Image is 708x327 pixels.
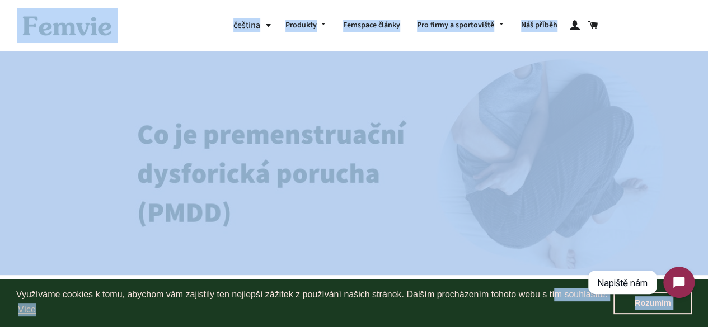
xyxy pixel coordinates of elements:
img: Femvie [17,8,118,43]
a: Náš příběh [513,11,566,40]
a: dismiss cookie message [613,292,692,314]
span: Využíváme cookies k tomu, abychom vám zajistily ten nejlepší zážitek z používání našich stránek. ... [16,288,613,318]
a: learn more about cookies [16,301,37,318]
button: čeština [233,18,277,33]
a: Femspace články [335,11,409,40]
a: Produkty [277,11,335,40]
a: Pro firmy a sportoviště [409,11,513,40]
